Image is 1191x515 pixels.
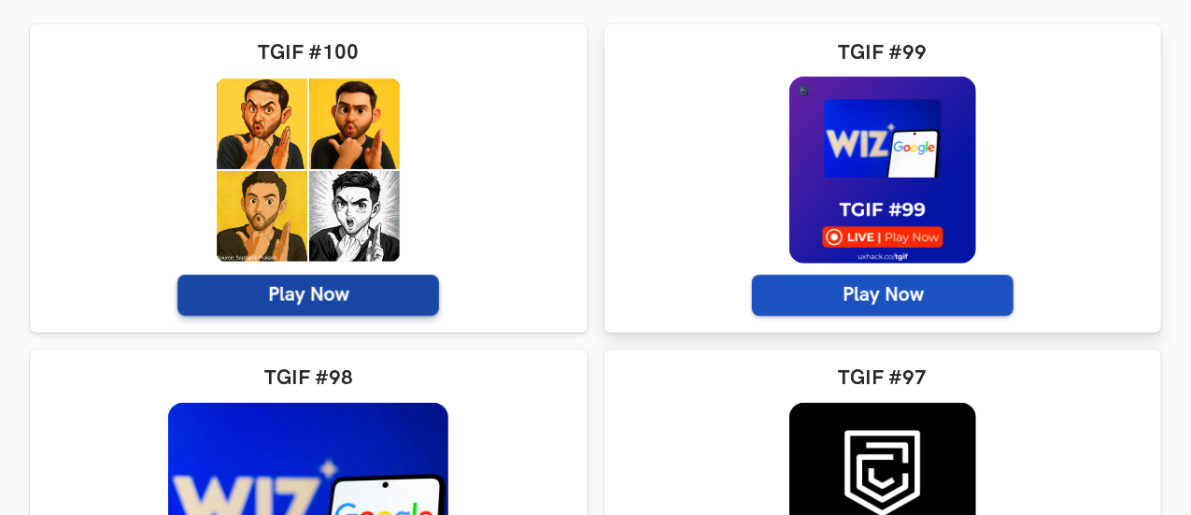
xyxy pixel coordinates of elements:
[177,275,439,316] span: Play Now
[621,41,1145,65] h3: TGIF #99
[752,275,1014,316] span: Play Now
[30,24,588,333] a: TGIF #100 Play Now
[789,77,976,264] img: 444fbcb1-5142-41fe-a529-4883a4345e73.png
[621,366,1145,391] h3: TGIF #97
[604,24,1162,333] a: TGIF #99 Play Now
[47,41,571,65] h3: TGIF #100
[47,366,571,391] h3: TGIF #98
[215,77,402,264] img: tgif-100-20250327t1415.png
